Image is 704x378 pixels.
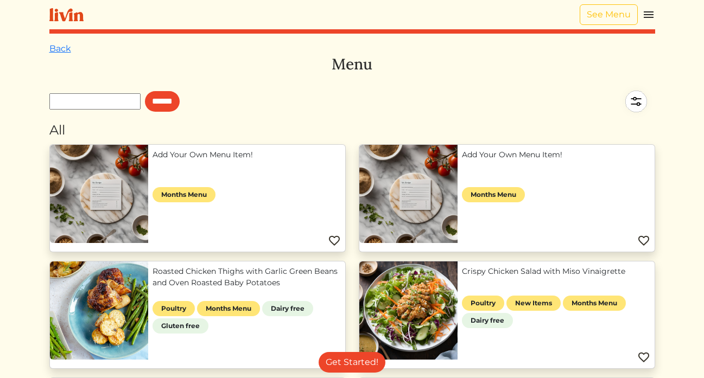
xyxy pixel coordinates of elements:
[153,266,341,289] a: Roasted Chicken Thighs with Garlic Green Beans and Oven Roasted Baby Potatoes
[319,352,385,373] a: Get Started!
[49,8,84,22] img: livin-logo-a0d97d1a881af30f6274990eb6222085a2533c92bbd1e4f22c21b4f0d0e3210c.svg
[462,149,650,161] a: Add Your Own Menu Item!
[153,149,341,161] a: Add Your Own Menu Item!
[637,351,650,364] img: Favorite menu item
[617,82,655,120] img: filter-5a7d962c2457a2d01fc3f3b070ac7679cf81506dd4bc827d76cf1eb68fb85cd7.svg
[49,55,655,74] h3: Menu
[328,234,341,247] img: Favorite menu item
[642,8,655,21] img: menu_hamburger-cb6d353cf0ecd9f46ceae1c99ecbeb4a00e71ca567a856bd81f57e9d8c17bb26.svg
[49,43,71,54] a: Back
[49,120,655,140] div: All
[637,234,650,247] img: Favorite menu item
[462,266,650,277] a: Crispy Chicken Salad with Miso Vinaigrette
[580,4,638,25] a: See Menu
[328,351,341,364] img: Favorite menu item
